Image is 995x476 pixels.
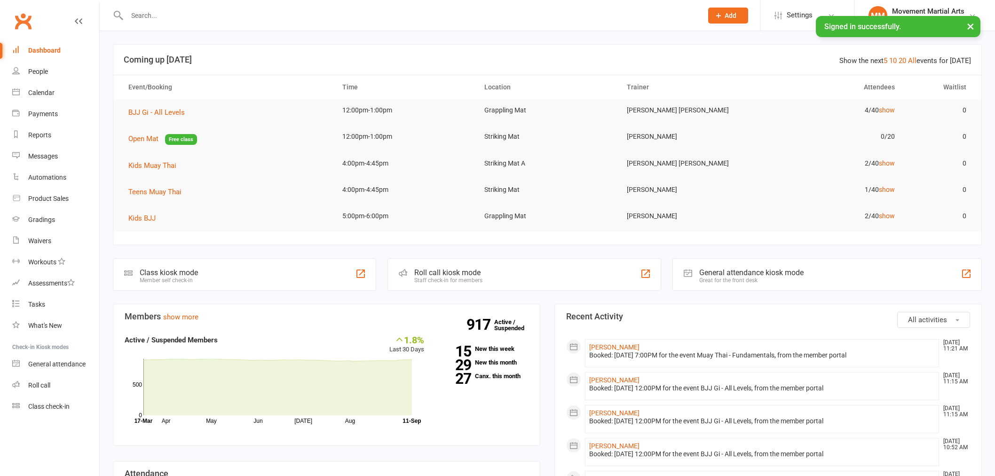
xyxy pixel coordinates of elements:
td: [PERSON_NAME] [618,205,761,227]
a: Reports [12,125,99,146]
span: Open Mat [128,135,158,143]
a: show [879,212,895,220]
div: Roll call kiosk mode [414,268,482,277]
td: [PERSON_NAME] [PERSON_NAME] [618,99,761,121]
th: Waitlist [903,75,974,99]
a: [PERSON_NAME] [589,376,640,384]
a: Workouts [12,252,99,273]
a: show [879,106,895,114]
a: Clubworx [11,9,35,33]
a: Dashboard [12,40,99,61]
a: show [879,186,895,193]
div: Staff check-in for members [414,277,482,284]
span: Add [725,12,736,19]
div: Movement Martial Arts [892,7,964,16]
div: People [28,68,48,75]
a: All [908,56,916,65]
div: Reports [28,131,51,139]
div: Last 30 Days [389,334,424,355]
span: Kids Muay Thai [128,161,176,170]
button: BJJ Gi - All Levels [128,107,191,118]
th: Event/Booking [120,75,334,99]
span: Settings [787,5,813,26]
th: Trainer [618,75,761,99]
a: Waivers [12,230,99,252]
td: 12:00pm-1:00pm [334,126,476,148]
th: Location [476,75,618,99]
strong: Active / Suspended Members [125,336,218,344]
td: [PERSON_NAME] [618,179,761,201]
div: Dashboard [28,47,61,54]
div: Assessments [28,279,75,287]
h3: Coming up [DATE] [124,55,971,64]
div: Class check-in [28,403,70,410]
a: General attendance kiosk mode [12,354,99,375]
div: Roll call [28,381,50,389]
td: 4:00pm-4:45pm [334,152,476,175]
a: Tasks [12,294,99,315]
strong: 29 [438,358,471,372]
button: Add [708,8,748,24]
strong: 15 [438,344,471,358]
a: show [879,159,895,167]
div: Class kiosk mode [140,268,198,277]
div: Booked: [DATE] 7:00PM for the event Muay Thai - Fundamentals, from the member portal [589,351,935,359]
td: 2/40 [761,152,903,175]
div: MM [869,6,887,25]
a: Product Sales [12,188,99,209]
button: Kids BJJ [128,213,162,224]
strong: 27 [438,372,471,386]
span: Free class [165,134,197,145]
a: [PERSON_NAME] [589,409,640,417]
span: All activities [908,316,947,324]
span: Signed in successfully. [824,22,901,31]
h3: Members [125,312,529,321]
button: × [962,16,979,36]
div: Product Sales [28,195,69,202]
div: Automations [28,174,66,181]
button: Teens Muay Thai [128,186,188,198]
a: 27Canx. this month [438,373,529,379]
time: [DATE] 11:21 AM [939,340,970,352]
td: Striking Mat [476,179,618,201]
td: 0 [903,205,974,227]
a: Gradings [12,209,99,230]
div: What's New [28,322,62,329]
div: Messages [28,152,58,160]
a: 29New this month [438,359,529,365]
a: 15New this week [438,346,529,352]
a: show more [163,313,198,321]
a: Automations [12,167,99,188]
td: 0/20 [761,126,903,148]
a: 5 [884,56,887,65]
td: 0 [903,179,974,201]
td: 2/40 [761,205,903,227]
td: Striking Mat [476,126,618,148]
div: Workouts [28,258,56,266]
div: Booked: [DATE] 12:00PM for the event BJJ Gi - All Levels, from the member portal [589,384,935,392]
td: 0 [903,126,974,148]
span: Kids BJJ [128,214,156,222]
a: [PERSON_NAME] [589,343,640,351]
td: [PERSON_NAME] [618,126,761,148]
td: Striking Mat A [476,152,618,175]
a: What's New [12,315,99,336]
div: Tasks [28,301,45,308]
td: 1/40 [761,179,903,201]
a: Messages [12,146,99,167]
td: Grappling Mat [476,205,618,227]
input: Search... [124,9,696,22]
a: Payments [12,103,99,125]
th: Time [334,75,476,99]
td: 4/40 [761,99,903,121]
time: [DATE] 11:15 AM [939,373,970,385]
div: Great for the front desk [699,277,804,284]
a: 10 [889,56,897,65]
div: Gradings [28,216,55,223]
button: Kids Muay Thai [128,160,183,171]
strong: 917 [466,317,494,332]
td: Grappling Mat [476,99,618,121]
div: Waivers [28,237,51,245]
a: Calendar [12,82,99,103]
div: General attendance kiosk mode [699,268,804,277]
